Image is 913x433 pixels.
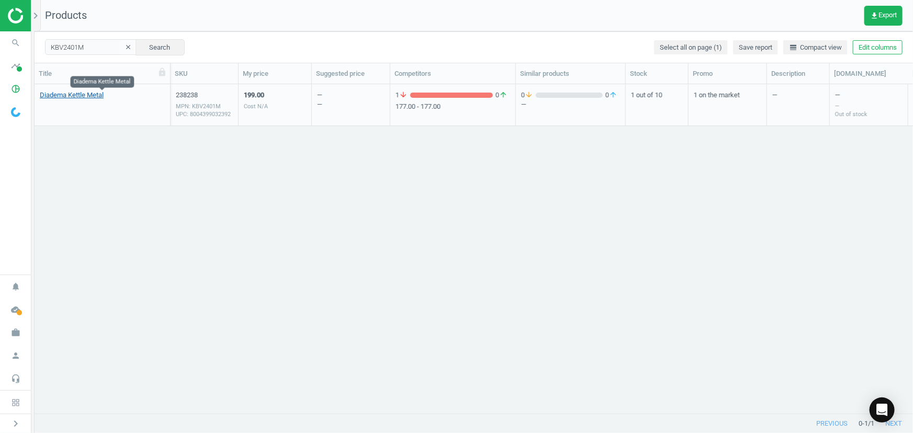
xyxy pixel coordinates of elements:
div: — [772,85,824,124]
div: Diadema Kettle Metal [71,76,134,87]
span: / 1 [868,419,874,428]
i: work [6,323,26,343]
div: Similar products [520,69,621,78]
i: get_app [870,12,878,20]
a: Diadema Kettle Metal [40,90,104,100]
i: arrow_upward [499,90,508,100]
div: 199.00 [244,90,268,100]
i: headset_mic [6,369,26,389]
div: Stock [630,69,684,78]
button: line_weightCompact view [783,40,848,55]
input: SKU/Title search [45,39,137,55]
div: Suggested price [316,69,386,78]
button: previous [805,414,859,433]
i: arrow_downward [525,90,533,100]
div: Open Intercom Messenger [870,397,895,423]
div: — [317,90,322,124]
span: Products [45,9,87,21]
div: 238238 [176,90,233,100]
button: Edit columns [853,40,903,55]
div: 1 out of 10 [631,85,683,124]
span: Export [870,12,897,20]
div: — [835,90,867,124]
i: arrow_downward [399,90,408,100]
span: Compact view [789,43,842,52]
i: cloud_done [6,300,26,320]
div: My price [243,69,307,78]
button: get_appExport [864,6,903,26]
i: notifications [6,277,26,297]
div: — [317,100,322,109]
button: Search [136,39,185,55]
i: search [6,33,26,53]
div: 1 on the market [694,85,761,124]
div: Competitors [394,69,511,78]
div: — Out of stock [835,102,867,118]
div: Cost N/A [244,102,268,110]
div: Promo [693,69,762,78]
button: Select all on page (1) [654,40,728,55]
img: ajHJNr6hYgQAAAAASUVORK5CYII= [8,8,82,24]
div: Description [771,69,825,78]
span: 0 [493,90,510,100]
div: — [521,100,526,108]
div: grid [35,84,913,406]
img: wGWNvw8QSZomAAAAABJRU5ErkJggg== [11,107,20,117]
i: chevron_right [9,417,22,430]
span: Save report [739,43,772,52]
i: pie_chart_outlined [6,79,26,99]
i: timeline [6,56,26,76]
span: 1 [396,90,410,100]
button: chevron_right [3,417,29,430]
button: next [874,414,913,433]
i: clear [125,43,132,51]
button: Save report [733,40,778,55]
div: [DOMAIN_NAME] [834,69,904,78]
i: chevron_right [29,9,42,22]
span: 0 - 1 [859,419,868,428]
button: clear [120,40,136,55]
div: SKU [175,69,234,78]
span: Select all on page (1) [660,43,722,52]
div: MPN: KBV2401M UPC: 8004399032392 [176,102,233,118]
div: Title [39,69,166,78]
div: 177.00 - 177.00 [396,102,510,111]
span: 0 [521,90,536,100]
i: person [6,346,26,366]
i: line_weight [789,43,797,52]
span: 0 [603,90,620,100]
i: arrow_upward [609,90,617,100]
